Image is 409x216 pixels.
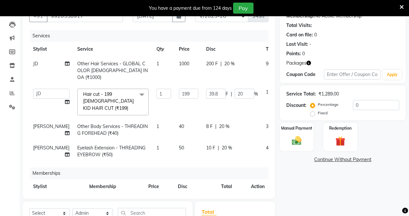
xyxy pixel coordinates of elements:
th: Qty [153,42,175,57]
label: Fixed [318,110,328,116]
th: Membership [85,179,144,194]
a: Continue Without Payment [281,156,404,163]
span: [PERSON_NAME] [33,123,69,129]
img: _gift.svg [332,135,348,147]
a: x [128,105,131,111]
span: 20 % [224,60,235,67]
span: [PERSON_NAME] [33,145,69,151]
span: 40 [179,123,184,129]
span: Packages [286,60,306,67]
div: 0 [314,32,317,38]
span: 47.2 [266,145,275,151]
label: Manual Payment [281,125,312,131]
div: - [309,41,311,48]
th: Total [217,179,247,194]
th: Total [262,42,284,57]
div: Services [30,30,273,42]
div: Discount: [286,102,306,109]
span: 1000 [179,61,189,67]
div: 0 [302,50,305,57]
span: 20 % [222,145,232,151]
span: | [231,91,232,97]
div: Last Visit: [286,41,308,48]
span: Other Hair Services - GLOBAL COLOR [DEMOGRAPHIC_DATA] INOA (₹1000) [77,61,148,80]
label: Redemption [329,125,352,131]
th: Price [144,179,174,194]
span: 50 [179,145,184,151]
th: Service [73,42,153,57]
span: 8 F [206,123,213,130]
span: 1 [156,61,159,67]
span: F [226,91,228,97]
span: 20 % [219,123,229,130]
th: Disc [174,179,217,194]
th: Disc [202,42,262,57]
div: Service Total: [286,91,316,97]
div: Coupon Code [286,71,324,78]
span: Total [202,209,217,215]
span: 187.86 [266,89,280,95]
img: _cash.svg [289,135,304,146]
label: Percentage [318,102,339,108]
span: Other Body Services - THREADING FOREHEAD (₹40) [77,123,148,136]
div: ₹1,289.00 [318,91,339,97]
span: Eyelash Extension - THREADING EYEBROW (₹50) [77,145,145,158]
span: % [254,91,258,97]
button: Pay [233,3,254,14]
div: Memberships [30,167,273,179]
div: Card on file: [286,32,313,38]
span: 200 F [206,60,218,67]
div: Points: [286,50,301,57]
span: 37.76 [266,123,277,129]
th: Action [247,179,268,194]
span: 944 [266,61,274,67]
span: JD [33,61,38,67]
span: | [218,145,219,151]
button: Apply [383,70,402,80]
span: 10 F [206,145,215,151]
span: 1 [156,145,159,151]
th: Stylist [29,179,85,194]
span: 1 [156,123,159,129]
div: Total Visits: [286,22,312,29]
span: | [220,60,222,67]
th: Price [175,42,202,57]
span: Hair cut - 199 [DEMOGRAPHIC_DATA] KID HAIR CUT (₹199) [83,91,134,111]
div: You have a payment due from 124 days [149,5,232,12]
span: | [215,123,217,130]
th: Stylist [29,42,73,57]
input: Enter Offer / Coupon Code [324,70,380,80]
